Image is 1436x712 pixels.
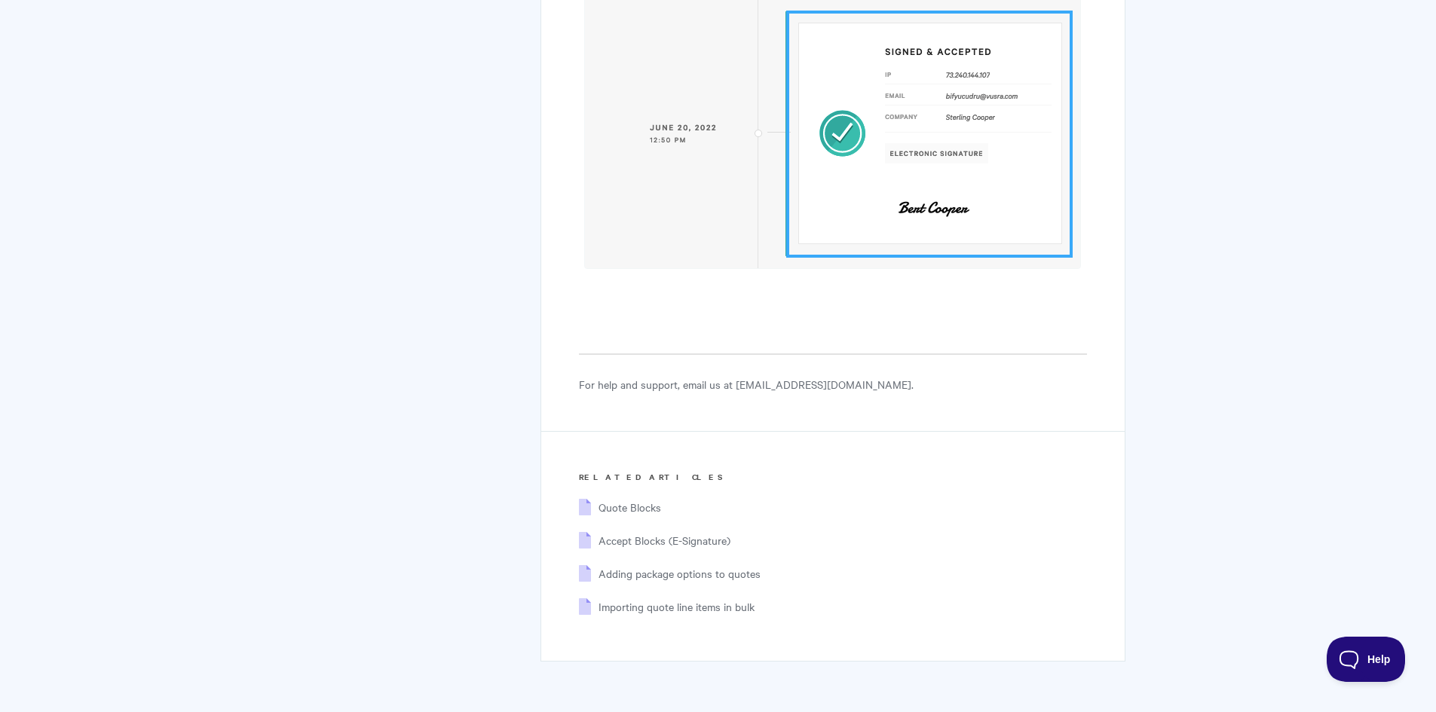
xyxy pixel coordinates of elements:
[1327,637,1406,682] iframe: Toggle Customer Support
[599,566,761,581] a: Adding package options to quotes
[599,599,755,614] a: Importing quote line items in bulk
[599,500,661,515] a: Quote Blocks
[579,469,1086,484] h3: Related Articles
[599,533,730,548] a: Accept Blocks (E-Signature)
[579,375,1086,393] p: For help and support, email us at [EMAIL_ADDRESS][DOMAIN_NAME].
